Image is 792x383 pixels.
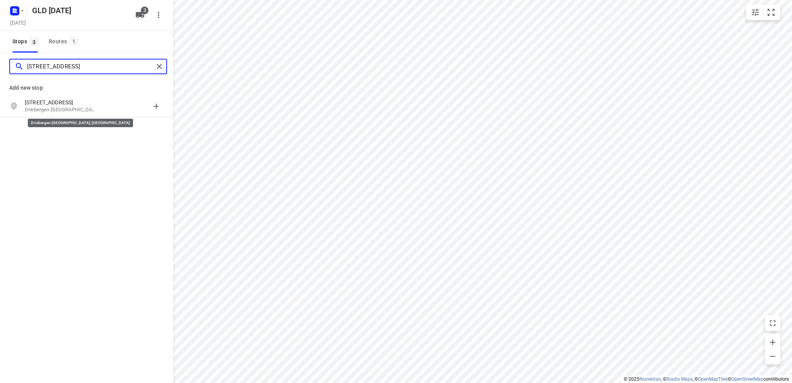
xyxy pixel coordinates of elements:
[9,83,164,92] p: Add new stop
[12,37,41,46] span: Stops
[29,38,39,46] span: 3
[151,7,166,23] button: More
[624,376,789,382] li: © 2025 , © , © © contributors
[666,376,693,382] a: Stadia Maps
[763,5,779,20] button: Fit zoom
[746,5,780,20] div: small contained button group
[69,37,79,45] span: 1
[748,5,763,20] button: Map settings
[731,376,763,382] a: OpenStreetMap
[141,7,148,14] span: 3
[29,4,129,17] h5: Rename
[698,376,728,382] a: OpenMapTiles
[25,106,96,114] p: Driebergen-[GEOGRAPHIC_DATA], [GEOGRAPHIC_DATA]
[27,61,154,73] input: Add or search stops
[49,37,81,46] div: Routes
[639,376,661,382] a: Routetitan
[7,18,29,27] h5: Project date
[25,99,96,106] p: [STREET_ADDRESS]
[132,7,148,23] button: 3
